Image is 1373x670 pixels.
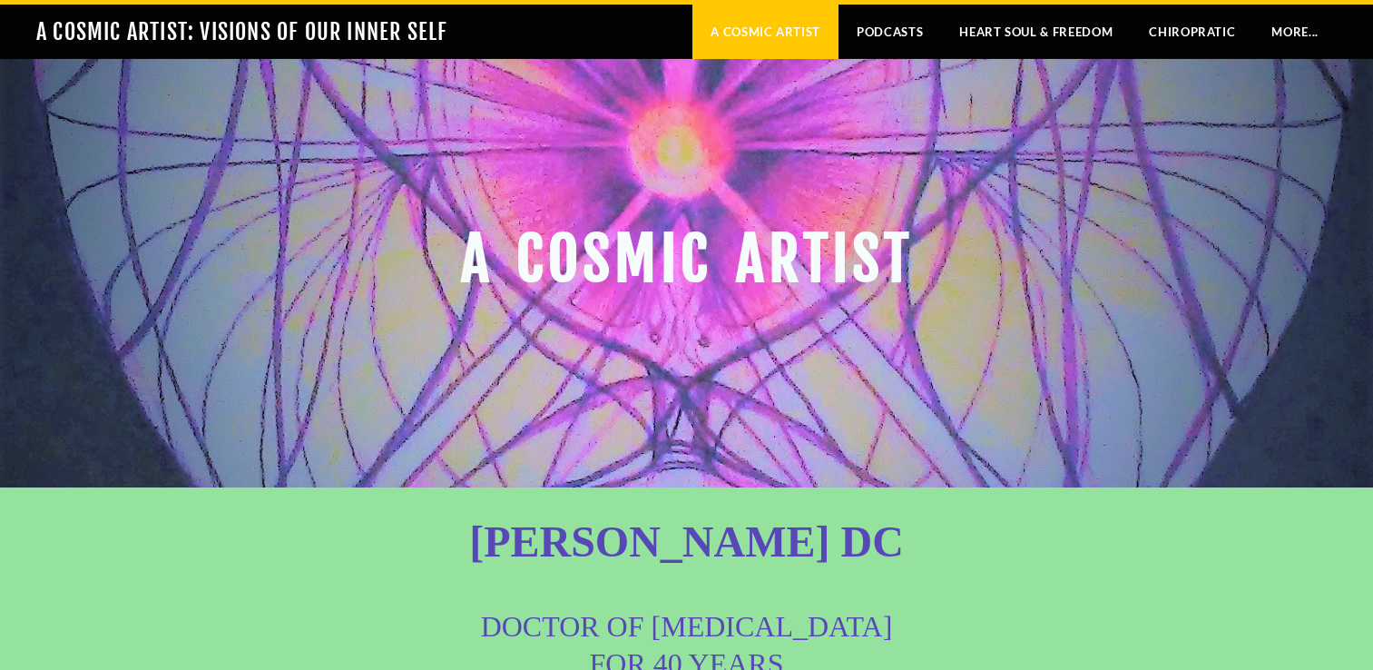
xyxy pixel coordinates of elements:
[481,610,893,643] font: DOCTOR OF [MEDICAL_DATA]
[941,5,1131,59] a: Heart Soul & Freedom
[469,517,904,566] font: [PERSON_NAME] DC ​
[1131,5,1253,59] a: Chiropratic
[839,5,941,59] a: Podcasts
[1253,5,1337,59] a: more...
[36,18,447,45] a: A COSMIC ARTIST: VISIONS OF OUR INNER SELF
[692,5,839,59] a: A Cosmic Artist
[251,227,1123,320] h2: A Cosmic Artist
